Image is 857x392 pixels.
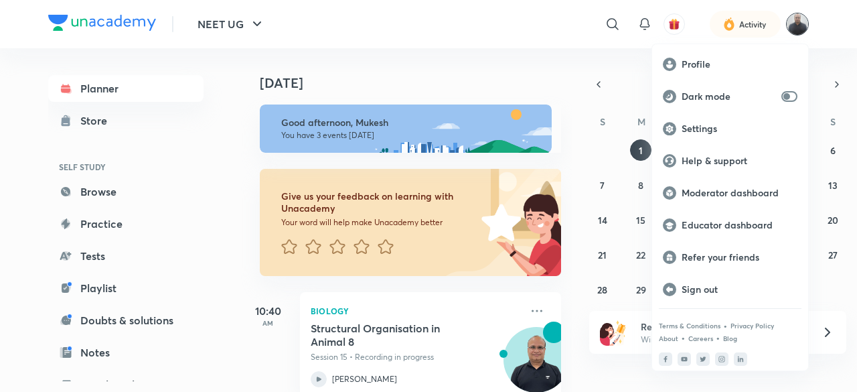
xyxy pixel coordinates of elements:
[659,322,720,330] a: Terms & Conditions
[659,334,678,342] a: About
[723,334,737,342] a: Blog
[682,155,797,167] p: Help & support
[652,113,808,145] a: Settings
[652,177,808,209] a: Moderator dashboard
[652,209,808,241] a: Educator dashboard
[688,334,713,342] a: Careers
[652,241,808,273] a: Refer your friends
[681,332,686,344] div: •
[682,90,776,103] p: Dark mode
[682,219,797,231] p: Educator dashboard
[730,322,774,330] a: Privacy Policy
[682,58,797,70] p: Profile
[682,251,797,263] p: Refer your friends
[682,283,797,296] p: Sign out
[716,332,720,344] div: •
[652,145,808,177] a: Help & support
[682,123,797,135] p: Settings
[652,48,808,80] a: Profile
[682,187,797,199] p: Moderator dashboard
[723,320,728,332] div: •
